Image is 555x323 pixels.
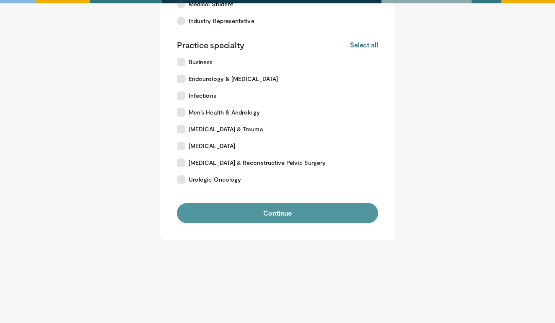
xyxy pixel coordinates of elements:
button: Continue [177,203,378,223]
span: Endourology & [MEDICAL_DATA] [189,75,278,83]
span: [MEDICAL_DATA] & Trauma [189,125,263,133]
span: [MEDICAL_DATA] [189,142,235,150]
span: Urologic Oncology [189,175,241,184]
button: Select all [350,40,378,49]
span: Infections [189,91,216,100]
span: Business [189,58,213,66]
p: Practice specialty [177,39,244,50]
span: [MEDICAL_DATA] & Reconstructive Pelvic Surgery [189,159,326,167]
span: Industry Representative [189,17,254,25]
span: Men’s Health & Andrology [189,108,260,117]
